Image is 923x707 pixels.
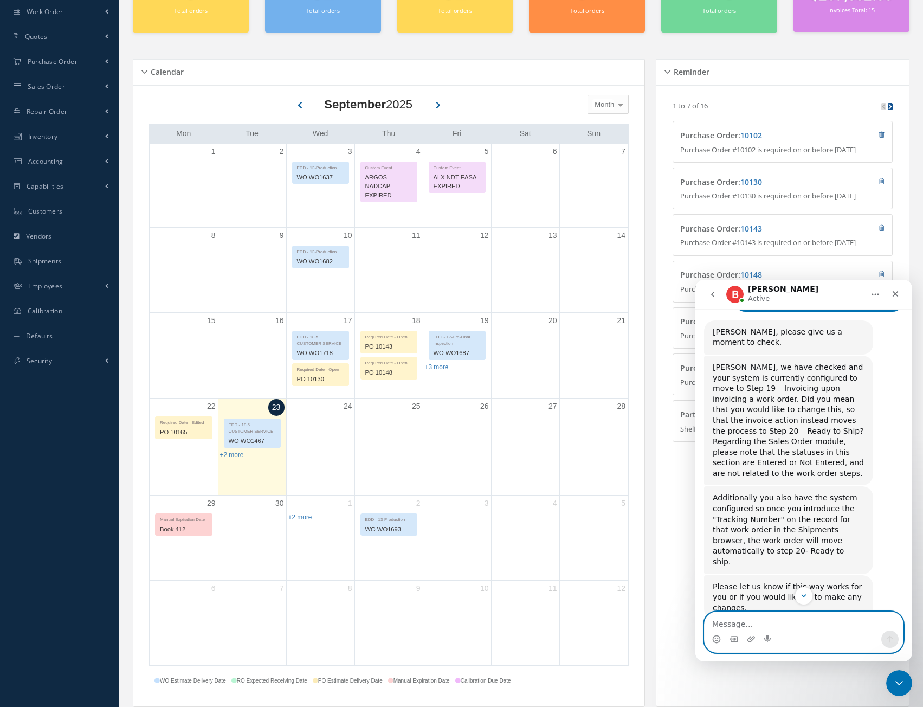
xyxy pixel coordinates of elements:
[156,417,212,426] div: Required Date - Edited
[218,495,286,581] td: September 30, 2025
[680,178,830,187] h4: Purchase Order
[585,127,603,140] a: Sunday
[28,256,62,266] span: Shipments
[156,523,212,536] div: Book 412
[231,677,307,685] p: RO Expected Receiving Date
[286,144,354,228] td: September 3, 2025
[551,144,559,159] a: September 6, 2025
[346,496,354,511] a: October 1, 2025
[293,162,348,171] div: EDD - 13-Production
[559,495,628,581] td: October 5, 2025
[341,313,354,329] a: September 17, 2025
[380,127,397,140] a: Thursday
[361,171,417,202] div: ARGOS NADCAP EXPIRED
[546,399,559,414] a: September 27, 2025
[28,306,62,316] span: Calibration
[414,144,423,159] a: September 4, 2025
[702,7,736,15] small: Total orders
[615,399,628,414] a: September 28, 2025
[361,357,417,367] div: Required Date - Open
[277,144,286,159] a: September 2, 2025
[429,171,485,193] div: ALX NDT EASA EXPIRED
[311,127,331,140] a: Wednesday
[740,177,762,187] a: 10130
[224,419,280,435] div: EDD - 18.5 CUSTOMER SERVICE
[26,331,53,340] span: Defaults
[559,227,628,313] td: September 14, 2025
[680,424,885,435] p: Shelf life for part number RTV736-10-10ZRD will expire at
[482,496,491,511] a: October 3, 2025
[615,313,628,329] a: September 21, 2025
[414,496,423,511] a: October 2, 2025
[491,398,559,495] td: September 27, 2025
[209,228,218,243] a: September 8, 2025
[288,513,312,521] a: Show 2 more events
[354,581,423,665] td: October 9, 2025
[491,313,559,399] td: September 20, 2025
[293,347,348,359] div: WO WO1718
[28,132,58,141] span: Inventory
[286,581,354,665] td: October 8, 2025
[361,340,417,353] div: PO 10143
[27,7,63,16] span: Work Order
[218,398,286,495] td: September 23, 2025
[25,32,48,41] span: Quotes
[273,313,286,329] a: September 16, 2025
[478,399,491,414] a: September 26, 2025
[388,677,450,685] p: Manual Expiration Date
[27,182,64,191] span: Capabilities
[429,331,485,347] div: EDD - 17-Pre-Final Inspection
[740,130,762,140] a: 10102
[27,107,68,116] span: Repair Order
[286,313,354,399] td: September 17, 2025
[680,364,830,373] h4: Purchase Order
[150,313,218,399] td: September 15, 2025
[354,227,423,313] td: September 11, 2025
[354,495,423,581] td: October 2, 2025
[670,64,709,77] h5: Reminder
[740,223,762,234] a: 10143
[491,495,559,581] td: October 4, 2025
[738,269,762,280] span: :
[518,127,533,140] a: Saturday
[354,144,423,228] td: September 4, 2025
[361,367,417,379] div: PO 10148
[410,313,423,329] a: September 18, 2025
[293,255,348,268] div: WO WO1682
[361,523,417,536] div: WO WO1693
[680,224,830,234] h4: Purchase Order
[680,284,885,295] p: Purchase Order #10148 is required on or before [DATE]
[438,7,472,15] small: Total orders
[150,581,218,665] td: October 6, 2025
[293,331,348,347] div: EDD - 18.5 CUSTOMER SERVICE
[695,280,912,661] iframe: Intercom live chat
[293,171,348,184] div: WO WO1637
[551,496,559,511] a: October 4, 2025
[680,317,830,326] h4: Purchase Order
[27,356,52,365] span: Security
[423,313,491,399] td: September 19, 2025
[450,127,463,140] a: Friday
[680,377,885,388] p: Purchase Order #10175 is required on or before [DATE]
[293,373,348,385] div: PO 10130
[218,313,286,399] td: September 16, 2025
[28,157,63,166] span: Accounting
[293,364,348,373] div: Required Date - Open
[559,144,628,228] td: September 7, 2025
[478,581,491,596] a: October 10, 2025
